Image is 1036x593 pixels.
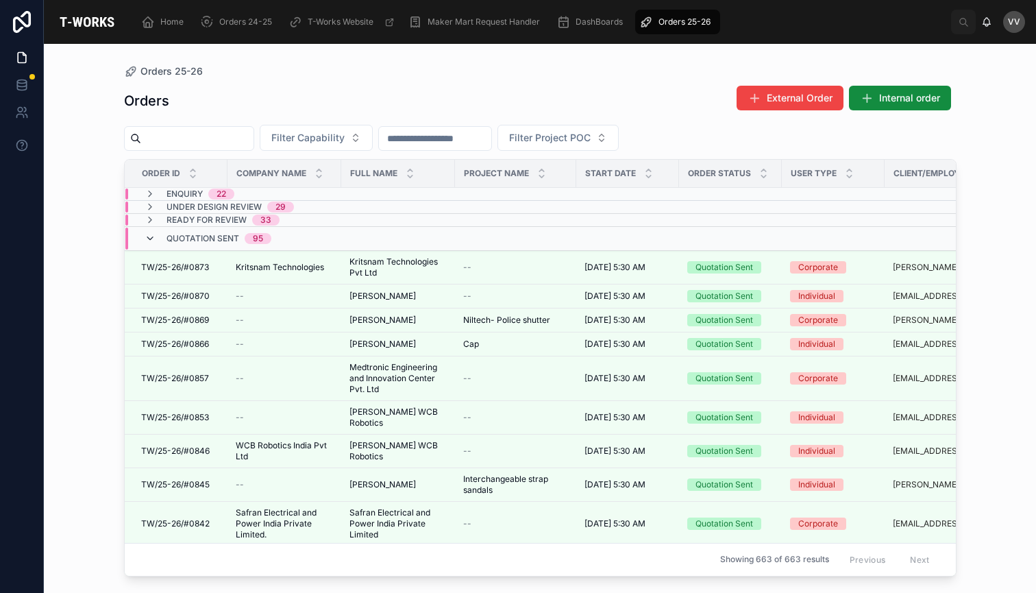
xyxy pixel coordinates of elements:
[463,339,568,350] a: Cap
[236,412,244,423] span: --
[236,440,333,462] span: WCB Robotics India Pvt Ltd
[798,518,838,530] div: Corporate
[236,339,333,350] a: --
[695,261,753,274] div: Quotation Sent
[893,373,1015,384] a: [EMAIL_ADDRESS][PERSON_NAME][DOMAIN_NAME]
[166,233,239,244] span: Quotation Sent
[879,91,940,105] span: Internal order
[695,372,753,385] div: Quotation Sent
[687,518,774,530] a: Quotation Sent
[141,262,209,273] span: TW/25-26/#0873
[584,315,645,326] span: [DATE] 5:30 AM
[893,291,1015,302] a: [EMAIL_ADDRESS][DOMAIN_NAME]
[635,10,720,34] a: Orders 25-26
[893,339,1015,350] a: [EMAIL_ADDRESS][DOMAIN_NAME]
[893,446,1015,457] a: [EMAIL_ADDRESS][DOMAIN_NAME]
[464,168,529,179] span: Project Name
[141,446,219,457] a: TW/25-26/#0846
[584,446,645,457] span: [DATE] 5:30 AM
[236,412,333,423] a: --
[349,339,416,350] span: [PERSON_NAME]
[687,445,774,457] a: Quotation Sent
[463,518,568,529] a: --
[463,262,471,273] span: --
[695,338,753,350] div: Quotation Sent
[404,10,550,34] a: Maker Mart Request Handler
[284,10,402,34] a: T-Works Website
[893,168,997,179] span: Client/Employee Email
[695,479,753,491] div: Quotation Sent
[137,10,193,34] a: Home
[695,290,753,302] div: Quotation Sent
[584,412,671,423] a: [DATE] 5:30 AM
[463,412,568,423] a: --
[584,518,645,529] span: [DATE] 5:30 AM
[349,362,447,395] span: Medtronic Engineering and Innovation Center Pvt. Ltd
[584,339,671,350] a: [DATE] 5:30 AM
[798,314,838,326] div: Corporate
[463,446,568,457] a: --
[236,291,333,302] a: --
[893,479,1015,490] a: [PERSON_NAME][EMAIL_ADDRESS][DOMAIN_NAME]
[349,407,447,428] a: [PERSON_NAME] WCB Robotics
[275,202,286,213] div: 29
[124,64,203,78] a: Orders 25-26
[687,290,774,302] a: Quotation Sent
[893,262,1015,273] a: [PERSON_NAME][EMAIL_ADDRESS][DOMAIN_NAME]
[463,474,568,496] a: Interchangeable strap sandals
[349,256,447,278] span: Kritsnam Technologies Pvt Ltd
[236,315,244,326] span: --
[236,373,333,384] a: --
[463,262,568,273] a: --
[849,86,951,110] button: Internal order
[141,262,219,273] a: TW/25-26/#0873
[798,411,835,424] div: Individual
[349,315,447,326] a: [PERSON_NAME]
[142,168,180,179] span: Order ID
[584,479,645,490] span: [DATE] 5:30 AM
[236,507,333,540] a: Safran Electrical and Power India Private Limited.
[463,291,471,302] span: --
[236,339,244,350] span: --
[166,189,203,199] span: Enquiry
[695,411,753,424] div: Quotation Sent
[687,338,774,350] a: Quotation Sent
[552,10,632,34] a: DashBoards
[236,479,333,490] a: --
[584,315,671,326] a: [DATE] 5:30 AM
[576,16,623,27] span: DashBoards
[791,168,837,179] span: User Type
[271,131,345,145] span: Filter Capability
[695,518,753,530] div: Quotation Sent
[160,16,184,27] span: Home
[141,373,219,384] a: TW/25-26/#0857
[584,373,671,384] a: [DATE] 5:30 AM
[349,479,447,490] a: [PERSON_NAME]
[349,339,447,350] a: [PERSON_NAME]
[141,373,209,384] span: TW/25-26/#0857
[349,479,416,490] span: [PERSON_NAME]
[217,189,226,199] div: 22
[130,7,951,37] div: scrollable content
[790,518,876,530] a: Corporate
[463,373,568,384] a: --
[349,507,447,540] span: Safran Electrical and Power India Private Limited
[141,518,210,529] span: TW/25-26/#0842
[798,261,838,274] div: Corporate
[196,10,282,34] a: Orders 24-25
[166,202,262,213] span: Under Design Review
[141,315,219,326] a: TW/25-26/#0869
[687,479,774,491] a: Quotation Sent
[463,315,550,326] span: Niltech- Police shutter
[141,315,209,326] span: TW/25-26/#0869
[236,262,333,273] a: Kritsnam Technologies
[463,518,471,529] span: --
[349,291,416,302] span: [PERSON_NAME]
[463,291,568,302] a: --
[695,314,753,326] div: Quotation Sent
[236,168,306,179] span: Company Name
